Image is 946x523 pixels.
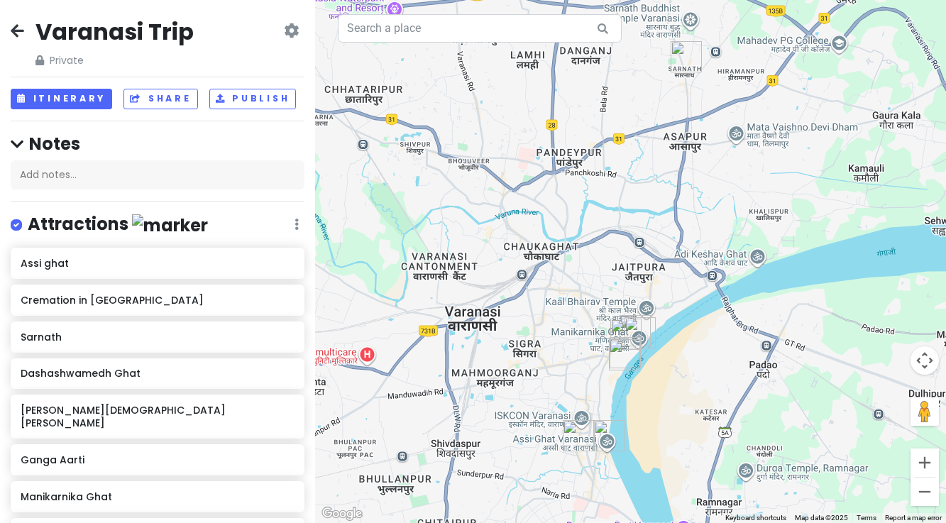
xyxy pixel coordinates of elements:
[21,257,295,270] h6: Assi ghat
[21,367,295,380] h6: Dashashwamedh Ghat
[594,420,625,451] div: Assi ghat
[563,420,594,451] div: Shree Durga Mata Mandir Durgakund Varanasi
[857,514,876,522] a: Terms (opens in new tab)
[21,404,295,429] h6: [PERSON_NAME][DEMOGRAPHIC_DATA][PERSON_NAME]
[625,317,656,348] div: Manikarnika Ghat
[911,346,939,375] button: Map camera controls
[610,337,641,368] div: Ganga Aarti
[620,315,651,346] div: Cremation in varanasi
[21,294,295,307] h6: Cremation in [GEOGRAPHIC_DATA]
[35,17,194,47] h2: Varanasi Trip
[338,14,622,43] input: Search a place
[35,53,194,68] span: Private
[911,397,939,426] button: Drag Pegman onto the map to open Street View
[11,160,304,190] div: Add notes...
[911,478,939,506] button: Zoom out
[21,453,295,466] h6: Ganga Aarti
[885,514,942,522] a: Report a map error
[11,133,304,155] h4: Notes
[609,339,640,370] div: Dashashwamedh Ghat
[21,331,295,343] h6: Sarnath
[21,490,295,503] h6: Manikarnika Ghat
[123,89,197,109] button: Share
[209,89,297,109] button: Publish
[319,505,365,523] a: Open this area in Google Maps (opens a new window)
[28,213,208,236] h4: Attractions
[132,214,208,236] img: marker
[725,513,786,523] button: Keyboard shortcuts
[11,89,112,109] button: Itinerary
[911,448,939,477] button: Zoom in
[795,514,848,522] span: Map data ©2025
[610,319,642,350] div: Shri Kashi Vishwanath Temple
[319,505,365,523] img: Google
[671,41,702,72] div: Sarnath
